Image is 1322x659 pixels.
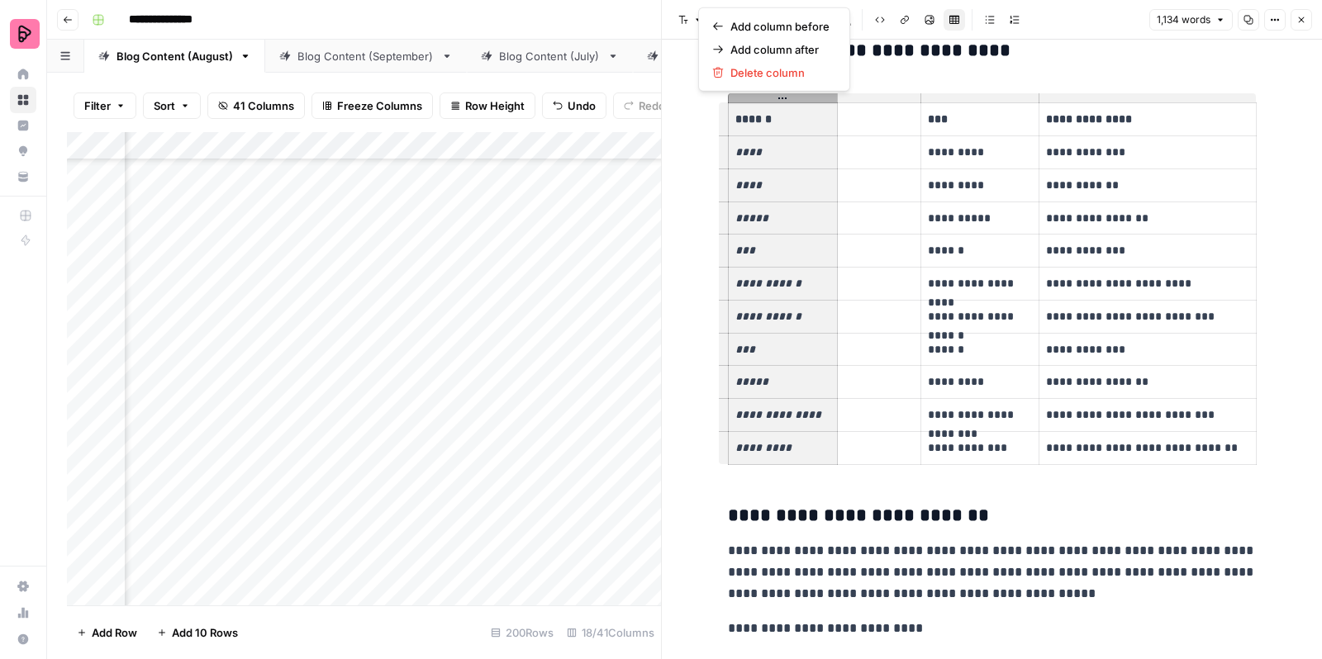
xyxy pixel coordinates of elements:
span: Redo [639,97,665,114]
button: Sort [143,92,201,119]
div: 200 Rows [484,619,560,646]
a: Blog Content (July) [467,40,633,73]
span: Add column before [730,18,830,35]
a: Browse [10,87,36,113]
a: Blog Content (April) [633,40,800,73]
button: 1,134 words [1149,9,1233,31]
span: 41 Columns [233,97,294,114]
span: Add 10 Rows [172,624,238,641]
span: Freeze Columns [337,97,422,114]
button: Redo [613,92,676,119]
button: Add 10 Rows [147,619,248,646]
a: Usage [10,600,36,626]
span: Sort [154,97,175,114]
button: Undo [542,92,606,119]
div: Blog Content (September) [297,48,435,64]
a: Blog Content (September) [265,40,467,73]
a: Your Data [10,164,36,190]
button: Freeze Columns [311,92,433,119]
span: Delete column [730,64,830,81]
div: Blog Content (August) [117,48,233,64]
span: Add column after [730,41,830,58]
span: Add Row [92,624,137,641]
a: Opportunities [10,138,36,164]
button: Workspace: Preply [10,13,36,55]
span: Undo [568,97,596,114]
div: Blog Content (July) [499,48,601,64]
span: Filter [84,97,111,114]
a: Home [10,61,36,88]
div: 18/41 Columns [560,619,661,646]
a: Settings [10,573,36,600]
span: Row Height [465,97,525,114]
span: 1,134 words [1157,12,1210,27]
button: Help + Support [10,626,36,652]
button: Filter [74,92,136,119]
a: Blog Content (August) [84,40,265,73]
button: 41 Columns [207,92,305,119]
button: Add Row [67,619,147,646]
button: Row Height [440,92,535,119]
a: Insights [10,112,36,139]
img: Preply Logo [10,19,40,49]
